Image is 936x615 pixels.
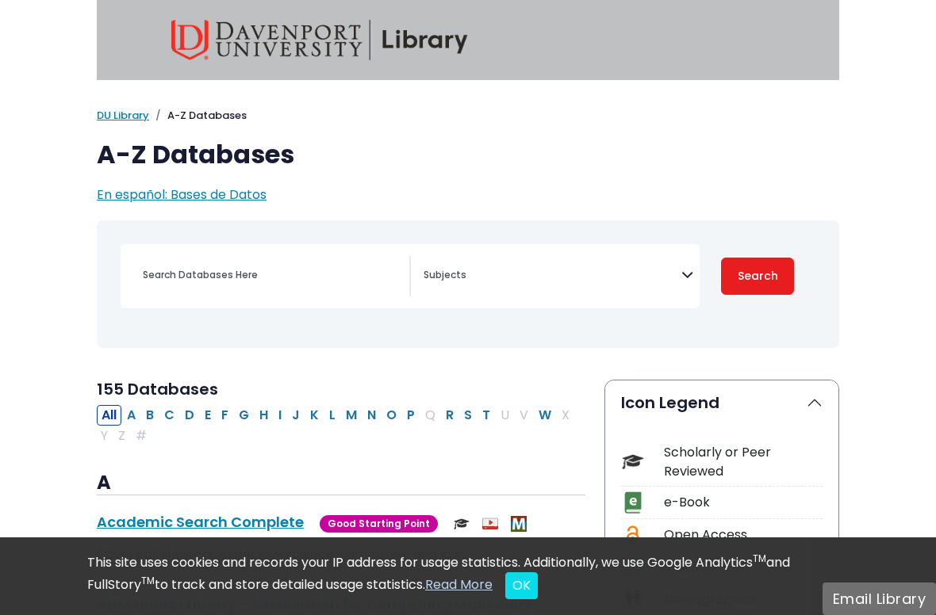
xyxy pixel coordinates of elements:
button: Filter Results H [255,405,273,426]
div: Scholarly or Peer Reviewed [664,443,823,481]
button: Filter Results L [324,405,340,426]
button: Filter Results A [122,405,140,426]
button: Filter Results S [459,405,477,426]
button: Filter Results W [534,405,556,426]
sup: TM [753,552,766,565]
img: Audio & Video [482,516,498,532]
img: Davenport University Library [171,20,468,60]
a: Read More [425,575,493,594]
button: Filter Results M [341,405,362,426]
textarea: Search [424,270,681,283]
div: This site uses cookies and records your IP address for usage statistics. Additionally, we use Goo... [87,553,849,599]
img: Icon Scholarly or Peer Reviewed [622,451,643,472]
nav: Search filters [97,220,839,348]
button: Filter Results C [159,405,179,426]
button: Filter Results K [305,405,324,426]
img: Icon e-Book [622,491,643,513]
button: All [97,405,121,426]
button: Close [505,572,538,599]
button: Filter Results T [478,405,495,426]
div: Open Access [664,525,823,544]
button: Filter Results N [363,405,381,426]
a: DU Library [97,108,149,123]
span: 155 Databases [97,378,218,400]
nav: breadcrumb [97,108,839,124]
input: Search database by title or keyword [133,264,409,287]
button: Filter Results I [274,405,286,426]
img: Icon Open Access [623,524,643,545]
button: Filter Results B [141,405,159,426]
div: Alpha-list to filter by first letter of database name [97,406,576,445]
a: En español: Bases de Datos [97,185,267,204]
img: MeL (Michigan electronic Library) [511,516,527,532]
button: Filter Results F [217,405,233,426]
h1: A-Z Databases [97,139,839,170]
li: A-Z Databases [149,108,247,124]
button: Filter Results R [441,405,458,426]
a: Academic Search Complete [97,512,304,532]
button: Icon Legend [605,380,838,425]
img: Scholarly or Peer Reviewed [454,516,470,532]
button: Filter Results O [382,405,401,426]
div: e-Book [664,493,823,512]
button: Submit for Search Results [721,258,794,295]
button: Filter Results P [402,405,420,426]
sup: TM [141,574,155,587]
span: Good Starting Point [320,515,438,533]
h3: A [97,472,585,495]
button: Filter Results D [180,405,199,426]
button: Filter Results G [234,405,254,426]
button: Filter Results J [287,405,305,426]
button: Filter Results E [200,405,216,426]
